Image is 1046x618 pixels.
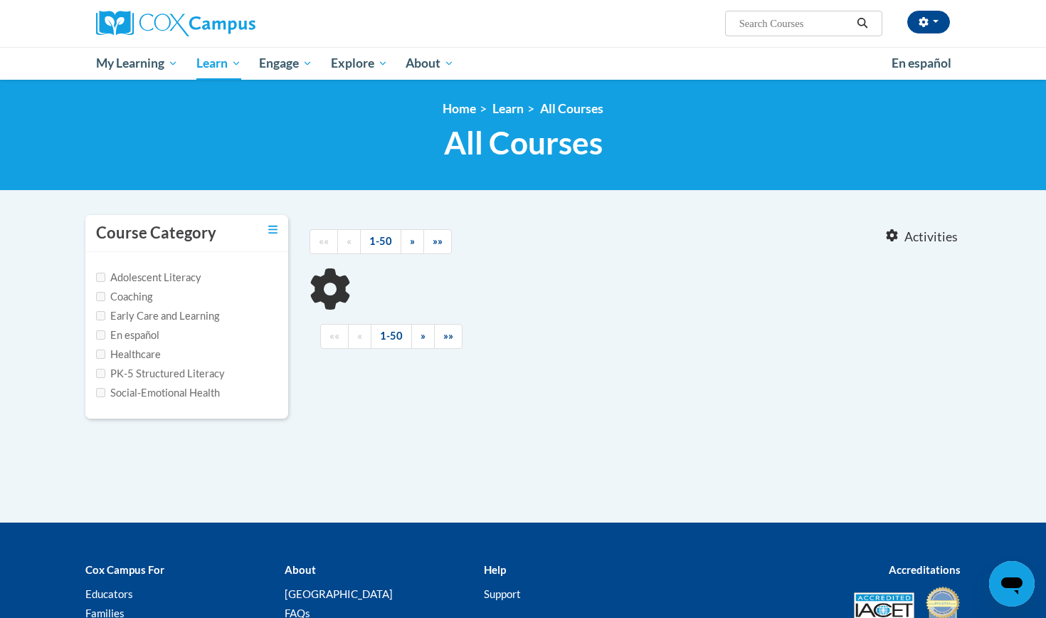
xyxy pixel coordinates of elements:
[96,330,105,340] input: Checkbox for Options
[738,15,852,32] input: Search Courses
[410,235,415,247] span: »
[75,47,971,80] div: Main menu
[360,229,401,254] a: 1-50
[319,235,329,247] span: ««
[433,235,443,247] span: »»
[329,330,339,342] span: ««
[85,563,164,576] b: Cox Campus For
[268,222,278,238] a: Toggle collapse
[96,311,105,320] input: Checkbox for Options
[96,369,105,378] input: Checkbox for Options
[96,308,219,324] label: Early Care and Learning
[443,330,453,342] span: »»
[892,56,951,70] span: En español
[347,235,352,247] span: «
[285,563,316,576] b: About
[85,587,133,600] a: Educators
[397,47,464,80] a: About
[421,330,426,342] span: »
[411,324,435,349] a: Next
[331,55,388,72] span: Explore
[196,55,241,72] span: Learn
[444,124,603,162] span: All Courses
[320,324,349,349] a: Begining
[443,101,476,116] a: Home
[96,11,366,36] a: Cox Campus
[87,47,187,80] a: My Learning
[401,229,424,254] a: Next
[96,222,216,244] h3: Course Category
[882,48,961,78] a: En español
[484,563,506,576] b: Help
[434,324,463,349] a: End
[250,47,322,80] a: Engage
[357,330,362,342] span: «
[96,388,105,397] input: Checkbox for Options
[285,587,393,600] a: [GEOGRAPHIC_DATA]
[348,324,371,349] a: Previous
[310,229,338,254] a: Begining
[371,324,412,349] a: 1-50
[96,292,105,301] input: Checkbox for Options
[337,229,361,254] a: Previous
[96,350,105,359] input: Checkbox for Options
[889,563,961,576] b: Accreditations
[96,328,159,343] label: En español
[423,229,452,254] a: End
[187,47,250,80] a: Learn
[907,11,950,33] button: Account Settings
[96,347,161,362] label: Healthcare
[904,229,958,245] span: Activities
[484,587,521,600] a: Support
[96,270,201,286] label: Adolescent Literacy
[852,15,873,32] button: Search
[259,55,312,72] span: Engage
[96,385,220,401] label: Social-Emotional Health
[406,55,454,72] span: About
[492,101,524,116] a: Learn
[96,55,178,72] span: My Learning
[96,366,225,382] label: PK-5 Structured Literacy
[96,11,255,36] img: Cox Campus
[322,47,397,80] a: Explore
[989,561,1035,607] iframe: Button to launch messaging window
[96,289,152,305] label: Coaching
[540,101,603,116] a: All Courses
[96,273,105,282] input: Checkbox for Options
